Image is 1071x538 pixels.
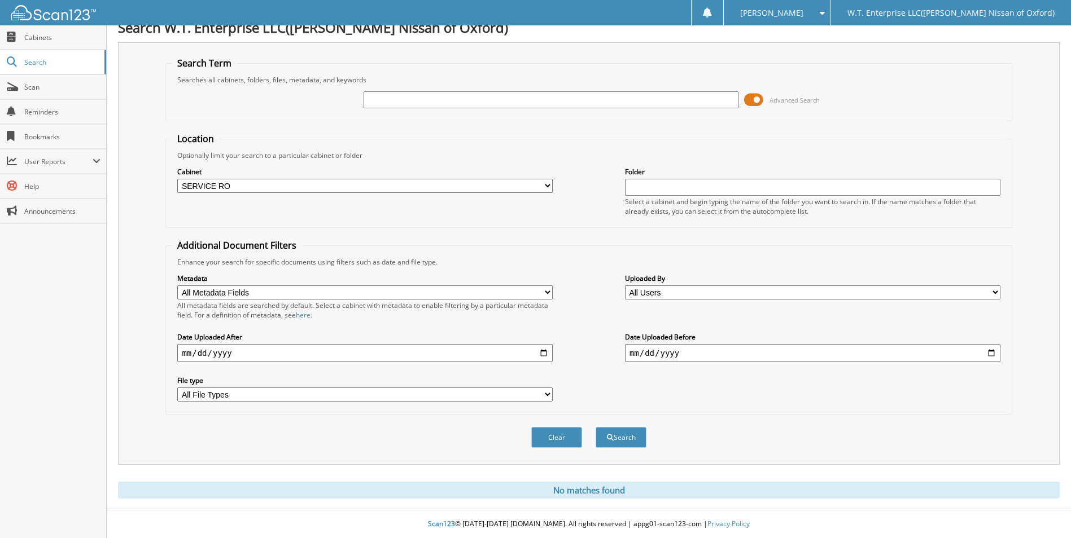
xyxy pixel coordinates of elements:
[24,182,100,191] span: Help
[596,427,646,448] button: Search
[172,57,237,69] legend: Search Term
[11,5,96,20] img: scan123-logo-white.svg
[118,482,1060,499] div: No matches found
[24,82,100,92] span: Scan
[24,58,99,67] span: Search
[177,332,553,342] label: Date Uploaded After
[24,132,100,142] span: Bookmarks
[177,301,553,320] div: All metadata fields are searched by default. Select a cabinet with metadata to enable filtering b...
[177,167,553,177] label: Cabinet
[24,107,100,117] span: Reminders
[707,519,750,528] a: Privacy Policy
[24,206,100,216] span: Announcements
[177,376,553,385] label: File type
[24,157,93,166] span: User Reports
[770,96,820,104] span: Advanced Search
[172,75,1006,85] div: Searches all cabinets, folders, files, metadata, and keywords
[107,510,1071,538] div: © [DATE]-[DATE] [DOMAIN_NAME]. All rights reserved | appg01-scan123-com |
[172,133,220,145] legend: Location
[177,274,553,283] label: Metadata
[172,151,1006,160] div: Optionally limit your search to a particular cabinet or folder
[428,519,455,528] span: Scan123
[1015,484,1071,538] iframe: Chat Widget
[531,427,582,448] button: Clear
[625,167,1000,177] label: Folder
[740,10,803,16] span: [PERSON_NAME]
[625,197,1000,216] div: Select a cabinet and begin typing the name of the folder you want to search in. If the name match...
[24,33,100,42] span: Cabinets
[625,274,1000,283] label: Uploaded By
[172,239,302,252] legend: Additional Document Filters
[296,310,311,320] a: here
[118,18,1060,37] h1: Search W.T. Enterprise LLC([PERSON_NAME] Nissan of Oxford)
[847,10,1055,16] span: W.T. Enterprise LLC([PERSON_NAME] Nissan of Oxford)
[172,257,1006,267] div: Enhance your search for specific documents using filters such as date and file type.
[177,344,553,362] input: start
[625,332,1000,342] label: Date Uploaded Before
[625,344,1000,362] input: end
